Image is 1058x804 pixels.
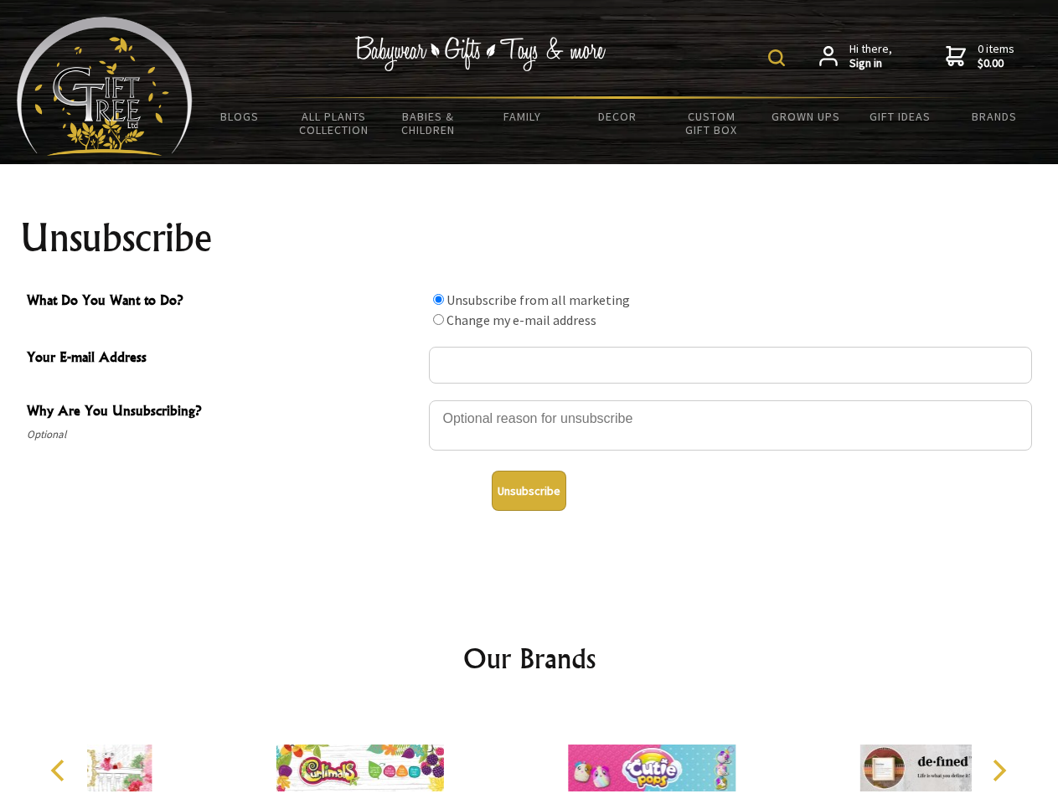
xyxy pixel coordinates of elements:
[853,99,947,134] a: Gift Ideas
[42,752,79,789] button: Previous
[492,471,566,511] button: Unsubscribe
[433,294,444,305] input: What Do You Want to Do?
[947,99,1042,134] a: Brands
[433,314,444,325] input: What Do You Want to Do?
[27,347,421,371] span: Your E-mail Address
[429,347,1032,384] input: Your E-mail Address
[381,99,476,147] a: Babies & Children
[27,400,421,425] span: Why Are You Unsubscribing?
[34,638,1025,678] h2: Our Brands
[193,99,287,134] a: BLOGS
[978,41,1014,71] span: 0 items
[446,291,630,308] label: Unsubscribe from all marketing
[476,99,570,134] a: Family
[758,99,853,134] a: Grown Ups
[980,752,1017,789] button: Next
[17,17,193,156] img: Babyware - Gifts - Toys and more...
[570,99,664,134] a: Decor
[978,56,1014,71] strong: $0.00
[429,400,1032,451] textarea: Why Are You Unsubscribing?
[664,99,759,147] a: Custom Gift Box
[20,218,1039,258] h1: Unsubscribe
[819,42,892,71] a: Hi there,Sign in
[849,42,892,71] span: Hi there,
[446,312,596,328] label: Change my e-mail address
[27,290,421,314] span: What Do You Want to Do?
[849,56,892,71] strong: Sign in
[355,36,606,71] img: Babywear - Gifts - Toys & more
[27,425,421,445] span: Optional
[768,49,785,66] img: product search
[287,99,382,147] a: All Plants Collection
[946,42,1014,71] a: 0 items$0.00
